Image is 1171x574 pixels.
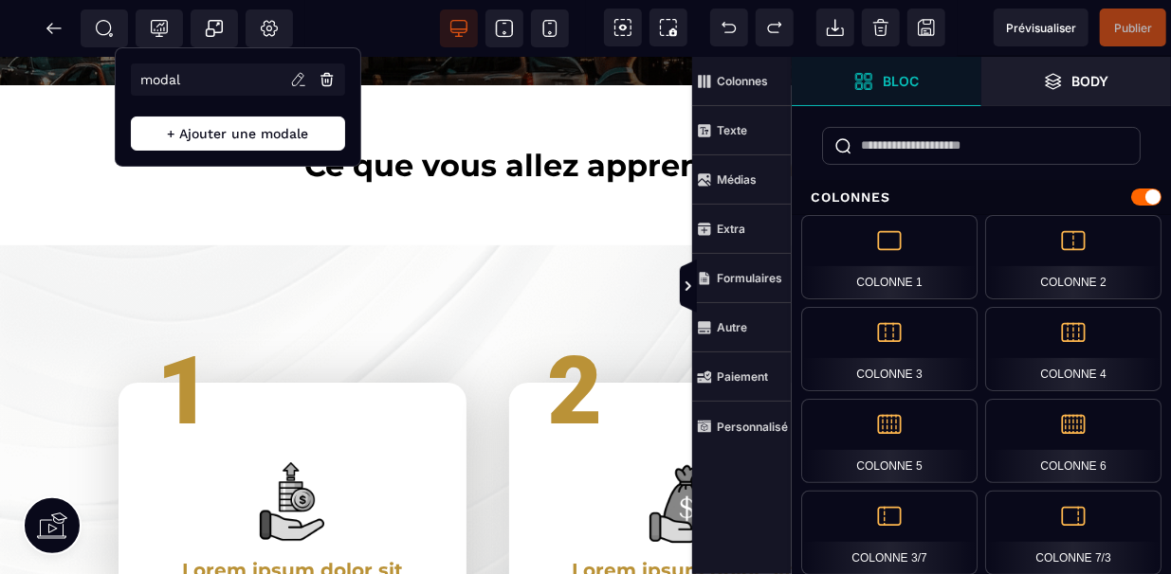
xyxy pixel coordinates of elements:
span: Voir tablette [485,9,523,47]
strong: Texte [717,123,747,137]
strong: Extra [717,222,745,236]
span: Défaire [710,9,748,46]
strong: Colonnes [717,74,768,88]
span: Autre [692,303,792,352]
span: Importer [816,9,854,46]
span: Publier [1114,21,1152,35]
span: Voir mobile [531,9,569,47]
strong: Personnalisé [717,420,788,434]
div: Colonne 3 [801,307,978,391]
span: Personnalisé [692,402,792,451]
p: + Ajouter une modale [131,117,345,151]
span: Enregistrer [907,9,945,46]
span: Capture d'écran [650,9,687,46]
span: Colonnes [692,57,792,106]
div: Colonne 2 [985,215,1162,299]
span: SEO [95,19,114,38]
span: dans ce webinaire : [755,90,1061,127]
span: Popup [205,19,224,38]
span: Créer une alerte modale [191,9,238,47]
span: Favicon [246,9,293,47]
h1: 1 [156,269,429,399]
b: Lorem ipsum dolor sit amet, [573,502,799,547]
strong: Autre [717,320,747,334]
img: 5006afe1736ba47c95883e7747e2f33b_3.png [245,399,339,493]
span: Prévisualiser [1006,21,1076,35]
span: Réglages Body [260,19,279,38]
span: Voir bureau [440,9,478,47]
div: Colonnes [792,180,1171,215]
strong: Paiement [717,369,768,384]
strong: Médias [717,172,757,187]
strong: Formulaires [717,271,782,285]
span: Paiement [692,352,792,402]
strong: Bloc [883,74,919,88]
span: Voir les composants [604,9,642,46]
h1: 2 [547,269,819,399]
span: Formulaires [692,254,792,303]
span: Métadata SEO [81,9,128,47]
span: Rétablir [756,9,794,46]
span: Enregistrer le contenu [1100,9,1166,46]
strong: Body [1072,74,1109,88]
span: Aperçu [994,9,1089,46]
span: Tracking [150,19,169,38]
span: Texte [692,106,792,155]
div: Colonne 4 [985,307,1162,391]
span: Afficher les vues [792,259,811,315]
div: Colonne 5 [801,399,978,483]
div: Colonne 1 [801,215,978,299]
p: modal [140,72,180,87]
span: Nettoyage [862,9,900,46]
img: dc9ae76d5d7df4e228bdf9d4f9264136_4.png [635,399,730,493]
span: Retour [35,9,73,47]
span: Ouvrir les blocs [792,57,981,106]
span: Code de suivi [136,9,183,47]
span: Ouvrir les calques [981,57,1171,106]
b: Lorem ipsum dolor sit amet, [182,502,409,547]
img: 5006afe1736ba47c95883e7747e2f33b_3.png [1026,399,1121,493]
span: Médias [692,155,792,205]
span: Extra [692,205,792,254]
div: Colonne 6 [985,399,1162,483]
